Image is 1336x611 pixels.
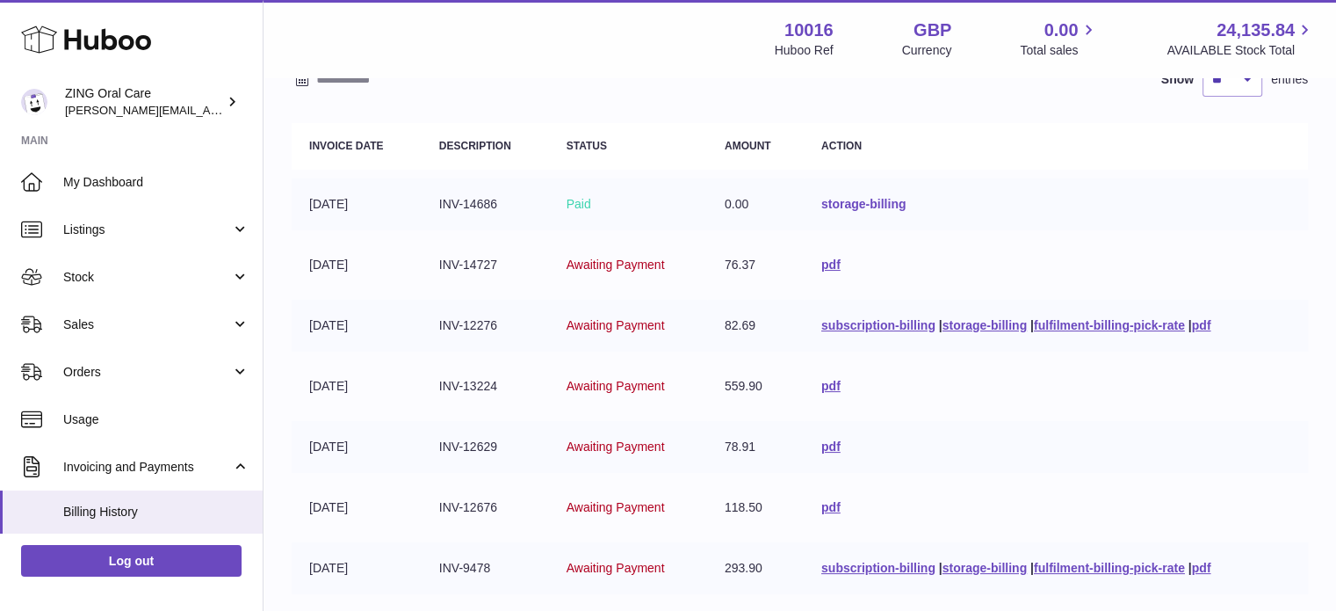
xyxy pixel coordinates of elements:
[63,174,249,191] span: My Dashboard
[65,103,352,117] span: [PERSON_NAME][EMAIL_ADDRESS][DOMAIN_NAME]
[422,482,549,534] td: INV-12676
[63,316,231,333] span: Sales
[1166,42,1315,59] span: AVAILABLE Stock Total
[939,318,942,332] span: |
[292,178,422,230] td: [DATE]
[422,178,549,230] td: INV-14686
[65,85,223,119] div: ZING Oral Care
[821,318,935,332] a: subscription-billing
[707,178,804,230] td: 0.00
[1166,18,1315,59] a: 24,135.84 AVAILABLE Stock Total
[707,482,804,534] td: 118.50
[1188,561,1192,575] span: |
[902,42,952,59] div: Currency
[21,545,242,577] a: Log out
[422,300,549,352] td: INV-12276
[942,561,1027,575] a: storage-billing
[309,140,383,152] strong: Invoice Date
[707,300,804,352] td: 82.69
[775,42,834,59] div: Huboo Ref
[821,379,841,393] a: pdf
[1034,561,1185,575] a: fulfilment-billing-pick-rate
[784,18,834,42] strong: 10016
[292,360,422,412] td: [DATE]
[567,379,665,393] span: Awaiting Payment
[1188,318,1192,332] span: |
[292,421,422,473] td: [DATE]
[63,269,231,286] span: Stock
[63,411,249,428] span: Usage
[821,197,906,211] a: storage-billing
[439,140,511,152] strong: Description
[422,239,549,291] td: INV-14727
[1192,318,1211,332] a: pdf
[1271,71,1308,88] span: entries
[567,258,665,272] span: Awaiting Payment
[1192,561,1211,575] a: pdf
[1020,42,1098,59] span: Total sales
[422,421,549,473] td: INV-12629
[567,440,665,454] span: Awaiting Payment
[63,459,231,476] span: Invoicing and Payments
[1161,71,1194,88] label: Show
[939,561,942,575] span: |
[707,239,804,291] td: 76.37
[21,89,47,115] img: jacques@zingtoothpaste.com
[1034,318,1185,332] a: fulfilment-billing-pick-rate
[1217,18,1295,42] span: 24,135.84
[567,318,665,332] span: Awaiting Payment
[63,222,231,238] span: Listings
[1030,561,1034,575] span: |
[292,300,422,352] td: [DATE]
[725,140,771,152] strong: Amount
[1020,18,1098,59] a: 0.00 Total sales
[707,542,804,594] td: 293.90
[821,440,841,454] a: pdf
[292,482,422,534] td: [DATE]
[1044,18,1079,42] span: 0.00
[567,561,665,575] span: Awaiting Payment
[63,504,249,520] span: Billing History
[422,542,549,594] td: INV-9478
[821,140,862,152] strong: Action
[292,542,422,594] td: [DATE]
[707,421,804,473] td: 78.91
[821,561,935,575] a: subscription-billing
[422,360,549,412] td: INV-13224
[942,318,1027,332] a: storage-billing
[567,140,607,152] strong: Status
[292,239,422,291] td: [DATE]
[567,197,591,211] span: Paid
[821,258,841,272] a: pdf
[567,500,665,514] span: Awaiting Payment
[1030,318,1034,332] span: |
[821,500,841,514] a: pdf
[707,360,804,412] td: 559.90
[914,18,951,42] strong: GBP
[63,364,231,381] span: Orders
